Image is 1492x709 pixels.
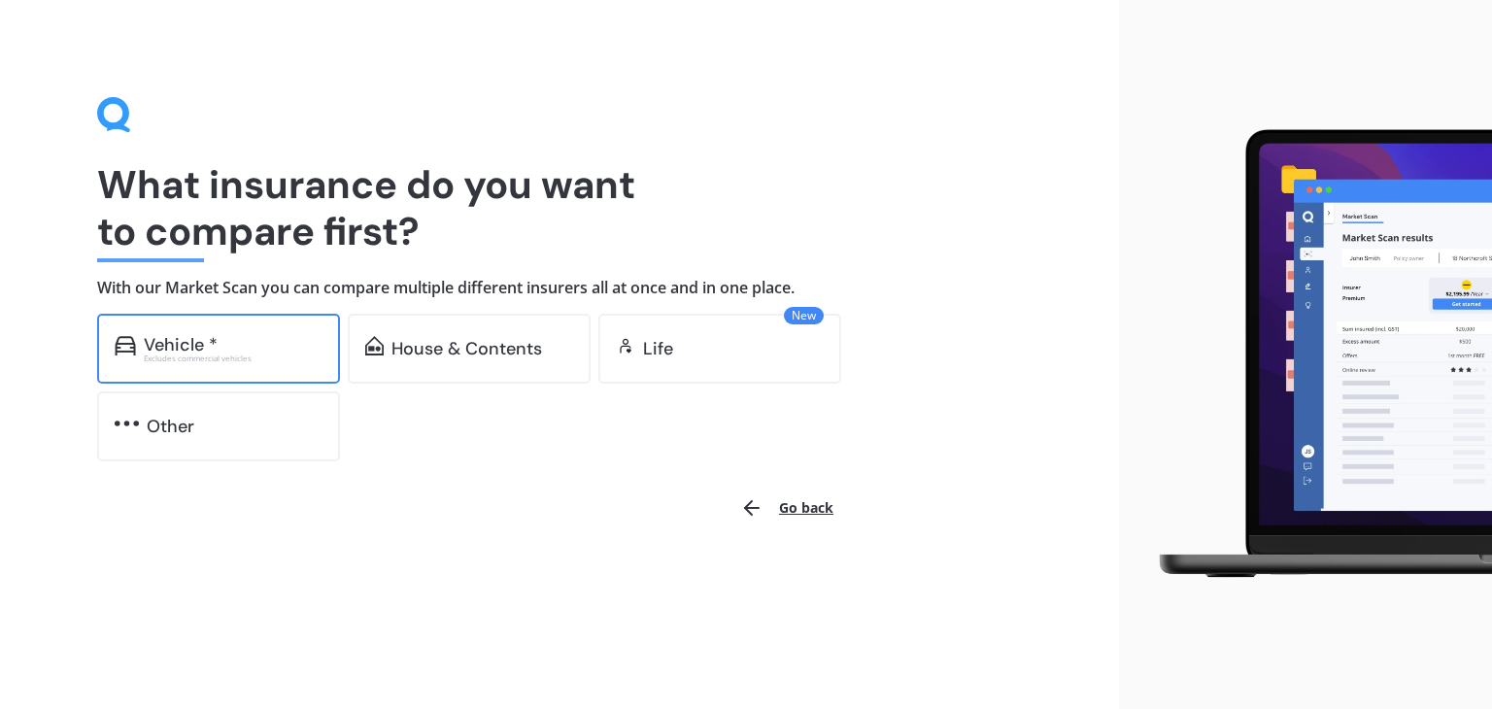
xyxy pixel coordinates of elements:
img: other.81dba5aafe580aa69f38.svg [115,414,139,433]
div: Life [643,339,673,358]
span: New [784,307,824,324]
div: Vehicle * [144,335,218,354]
img: car.f15378c7a67c060ca3f3.svg [115,336,136,355]
div: Other [147,417,194,436]
div: Excludes commercial vehicles [144,354,322,362]
h1: What insurance do you want to compare first? [97,161,1022,254]
div: House & Contents [391,339,542,358]
img: laptop.webp [1135,119,1492,589]
img: home-and-contents.b802091223b8502ef2dd.svg [365,336,384,355]
img: life.f720d6a2d7cdcd3ad642.svg [616,336,635,355]
button: Go back [729,485,845,531]
h4: With our Market Scan you can compare multiple different insurers all at once and in one place. [97,278,1022,298]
